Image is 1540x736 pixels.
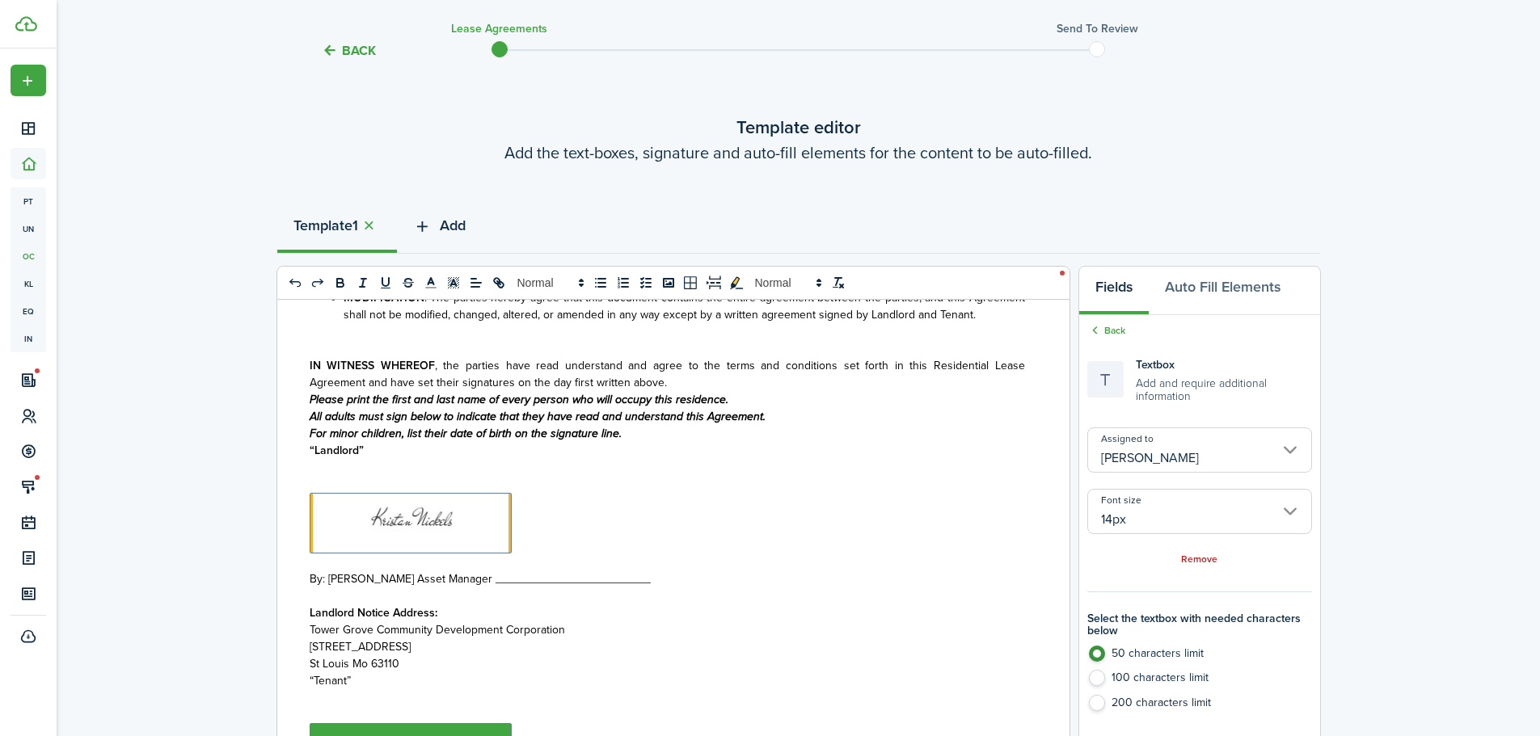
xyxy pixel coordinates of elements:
button: Open menu [11,65,46,96]
h3: Lease Agreements [451,20,547,37]
strong: “Landlord” [310,442,364,459]
span: St Louis Mo 63110 [310,655,399,672]
label: 50 characters limit [1087,646,1312,670]
button: Close tab [358,217,381,235]
strong: IN WITNESS WHEREOF [310,357,435,374]
h4: Select the textbox with needed characters below [1087,612,1312,638]
a: un [11,215,46,242]
em: For minor children, list their date of birth on the signature line. [310,425,622,442]
button: pageBreak [702,273,725,292]
h3: Send to review [1057,20,1138,37]
span: . The parties hereby agree that this document contains the entire agreement between the parties, ... [344,289,1025,323]
button: italic [352,273,374,292]
span: By: [PERSON_NAME] Asset Manager ________________________ [310,570,651,587]
a: pt [11,187,46,215]
a: in [11,325,46,352]
button: redo: redo [306,273,329,292]
a: kl [11,270,46,297]
em: Please print the first and last name of every person who will occupy this residence. [310,391,728,408]
button: clean [827,273,850,292]
span: Textbox [1136,356,1175,373]
strong: Landlord Notice Address: [310,604,437,621]
button: toggleMarkYellow: markYellow [725,273,748,292]
a: eq [11,297,46,325]
button: underline [374,273,397,292]
span: Add [440,215,466,237]
label: 200 characters limit [1087,695,1312,719]
button: Back [322,42,376,59]
button: image [657,273,680,292]
button: Auto Fill Elements [1149,267,1297,315]
em: All adults must sign below to indicate that they have read and understand this Agreement. [310,408,766,425]
strong: Template [293,215,352,237]
wizard-step-header-title: Template editor [277,114,1320,141]
a: Back [1087,323,1125,338]
button: table-better [680,273,702,292]
button: bold [329,273,352,292]
strong: 1 [352,215,358,237]
span: “Tenant” [310,672,351,689]
span: [STREET_ADDRESS] [310,638,411,655]
a: Remove [1181,554,1217,566]
button: Add [397,205,482,254]
button: link [487,273,510,292]
button: list: check [635,273,657,292]
button: undo: undo [284,273,306,292]
small: Add and require additional information [1136,373,1312,403]
wizard-step-header-description: Add the text-boxes, signature and auto-fill elements for the content to be auto-filled. [277,141,1320,165]
label: 100 characters limit [1087,670,1312,694]
button: list: bullet [589,273,612,292]
span: , the parties have read understand and agree to the terms and conditions set forth in this Reside... [310,357,1025,391]
button: list: ordered [612,273,635,292]
button: Fields [1079,267,1149,315]
a: oc [11,242,46,270]
span: Tower Grove Community Development Corporation [310,621,565,638]
button: strike [397,273,420,292]
img: TenantCloud [15,16,37,32]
